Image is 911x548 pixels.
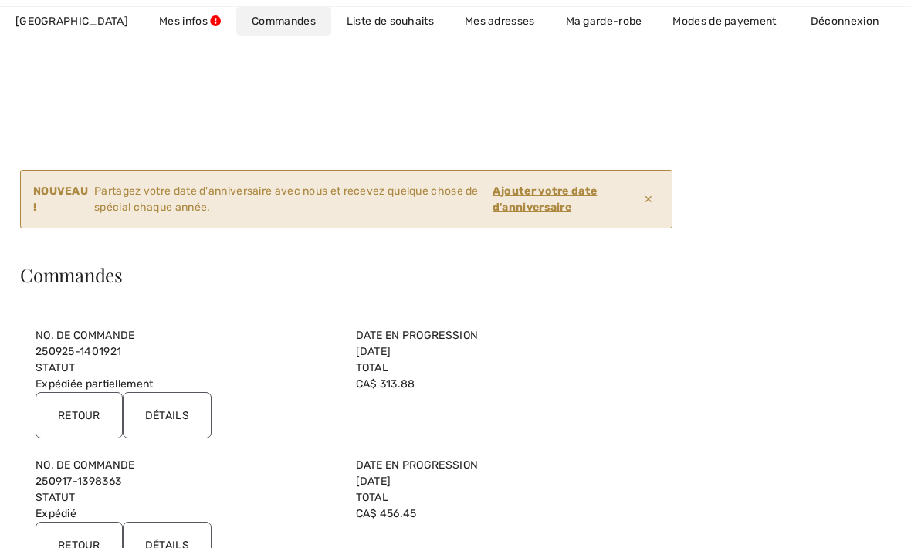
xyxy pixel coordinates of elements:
[356,327,658,343] label: Date en progression
[493,184,597,214] ins: Ajouter votre date d'anniversaire
[123,392,212,438] input: Détails
[33,183,638,215] div: Partagez votre date d'anniversaire avec nous et recevez quelque chose de spécial chaque année.
[347,360,667,392] div: CA$ 313.88
[36,327,337,343] label: No. de Commande
[36,392,123,438] input: Retour
[26,489,347,522] div: Expédié
[15,13,128,29] span: [GEOGRAPHIC_DATA]
[550,7,658,36] a: Ma garde-robe
[449,7,550,36] a: Mes adresses
[347,457,667,489] div: [DATE]
[356,489,658,506] label: Total
[36,457,337,473] label: No. de Commande
[331,7,449,36] a: Liste de souhaits
[26,360,347,392] div: Expédiée partiellement
[356,360,658,376] label: Total
[795,7,909,36] a: Déconnexion
[36,360,337,376] label: Statut
[356,457,658,473] label: Date en progression
[144,7,236,36] a: Mes infos
[657,7,791,36] a: Modes de payement
[638,185,659,214] span: ✕
[36,345,121,358] a: 250925-1401921
[347,327,667,360] div: [DATE]
[33,183,88,215] strong: NOUVEAU !
[20,266,672,284] div: Commandes
[36,489,337,506] label: Statut
[347,489,667,522] div: CA$ 456.45
[236,7,331,36] a: Commandes
[36,475,121,488] a: 250917-1398363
